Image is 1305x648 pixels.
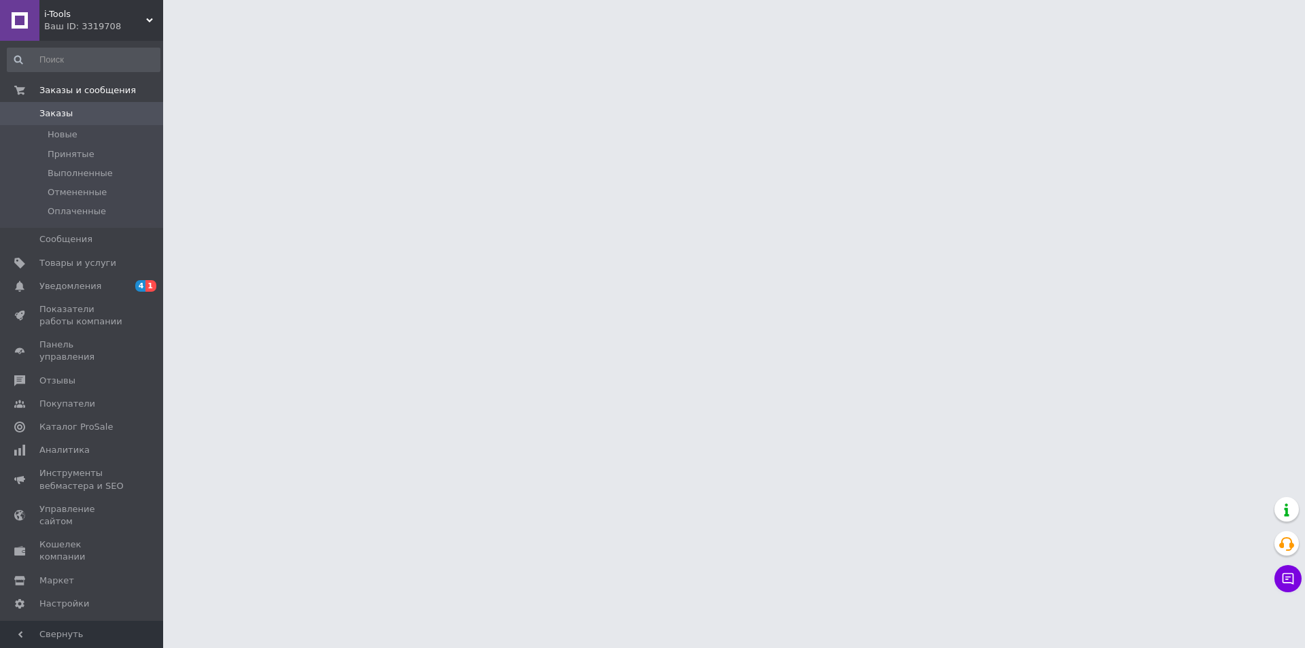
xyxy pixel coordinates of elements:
span: Товары и услуги [39,257,116,269]
span: Настройки [39,598,89,610]
span: Управление сайтом [39,503,126,528]
span: Каталог ProSale [39,421,113,433]
span: Выполненные [48,167,113,180]
span: 4 [135,280,146,292]
input: Поиск [7,48,160,72]
span: Отзывы [39,375,75,387]
span: Оплаченные [48,205,106,218]
button: Чат с покупателем [1274,565,1302,592]
span: Уведомления [39,280,101,292]
span: Кошелек компании [39,539,126,563]
span: Панель управления [39,339,126,363]
span: Аналитика [39,444,90,456]
span: Отмененные [48,186,107,199]
div: Ваш ID: 3319708 [44,20,163,33]
span: Новые [48,129,77,141]
span: Принятые [48,148,94,160]
span: Показатели работы компании [39,303,126,328]
span: Сообщения [39,233,92,245]
span: Заказы [39,107,73,120]
span: Маркет [39,575,74,587]
span: Инструменты вебмастера и SEO [39,467,126,492]
span: Заказы и сообщения [39,84,136,97]
span: 1 [145,280,156,292]
span: Покупатели [39,398,95,410]
span: i-Tools [44,8,146,20]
